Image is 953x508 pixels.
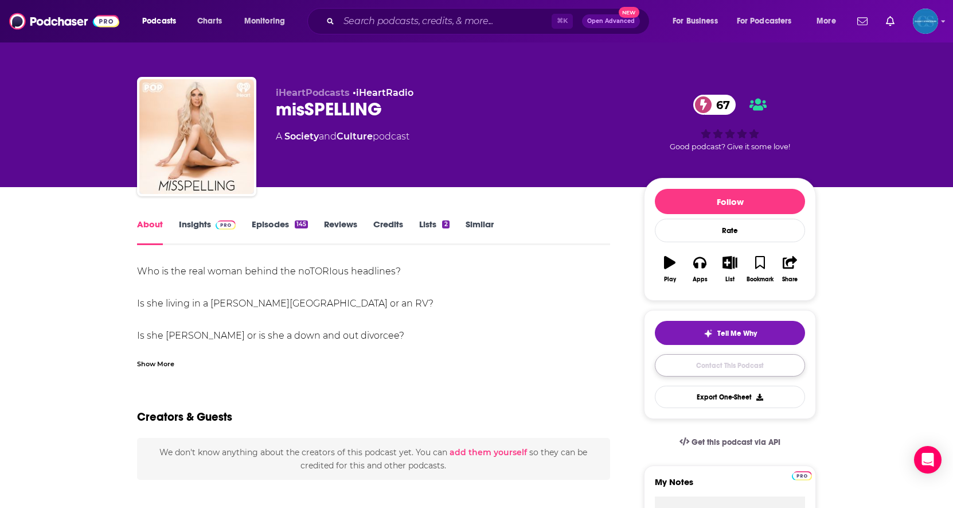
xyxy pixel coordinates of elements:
[137,219,163,245] a: About
[197,13,222,29] span: Charts
[655,249,685,290] button: Play
[655,354,805,377] a: Contact This Podcast
[792,471,812,480] img: Podchaser Pro
[673,13,718,29] span: For Business
[295,220,308,228] div: 145
[665,12,732,30] button: open menu
[655,476,805,497] label: My Notes
[244,13,285,29] span: Monitoring
[190,12,229,30] a: Charts
[792,470,812,480] a: Pro website
[775,249,805,290] button: Share
[717,329,757,338] span: Tell Me Why
[881,11,899,31] a: Show notifications dropdown
[179,219,236,245] a: InsightsPodchaser Pro
[619,7,639,18] span: New
[725,276,735,283] div: List
[276,87,350,98] span: iHeartPodcasts
[159,447,587,470] span: We don't know anything about the creators of this podcast yet . You can so they can be credited f...
[745,249,775,290] button: Bookmark
[853,11,872,31] a: Show notifications dropdown
[319,131,337,142] span: and
[276,130,409,144] div: A podcast
[817,13,836,29] span: More
[337,131,373,142] a: Culture
[670,142,790,151] span: Good podcast? Give it some love!
[442,220,449,228] div: 2
[450,448,527,457] button: add them yourself
[685,249,714,290] button: Apps
[373,219,403,245] a: Credits
[353,87,413,98] span: •
[655,219,805,242] div: Rate
[664,276,676,283] div: Play
[809,12,850,30] button: open menu
[704,329,713,338] img: tell me why sparkle
[655,386,805,408] button: Export One-Sheet
[693,95,736,115] a: 67
[693,276,708,283] div: Apps
[419,219,449,245] a: Lists2
[318,8,661,34] div: Search podcasts, credits, & more...
[339,12,552,30] input: Search podcasts, credits, & more...
[692,437,780,447] span: Get this podcast via API
[747,276,774,283] div: Bookmark
[466,219,494,245] a: Similar
[670,428,790,456] a: Get this podcast via API
[142,13,176,29] span: Podcasts
[644,87,816,158] div: 67Good podcast? Give it some love!
[9,10,119,32] img: Podchaser - Follow, Share and Rate Podcasts
[782,276,798,283] div: Share
[914,446,942,474] div: Open Intercom Messenger
[715,249,745,290] button: List
[729,12,809,30] button: open menu
[913,9,938,34] img: User Profile
[552,14,573,29] span: ⌘ K
[134,12,191,30] button: open menu
[137,410,232,424] h2: Creators & Guests
[705,95,736,115] span: 67
[356,87,413,98] a: iHeartRadio
[913,9,938,34] button: Show profile menu
[137,263,610,424] div: Who is the real woman behind the noTORIous headlines? Is she living in a [PERSON_NAME][GEOGRAPHIC...
[655,321,805,345] button: tell me why sparkleTell Me Why
[587,18,635,24] span: Open Advanced
[216,220,236,230] img: Podchaser Pro
[582,14,640,28] button: Open AdvancedNew
[737,13,792,29] span: For Podcasters
[139,79,254,194] img: misSPELLING
[284,131,319,142] a: Society
[913,9,938,34] span: Logged in as ClearyStrategies
[324,219,357,245] a: Reviews
[252,219,308,245] a: Episodes145
[236,12,300,30] button: open menu
[655,189,805,214] button: Follow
